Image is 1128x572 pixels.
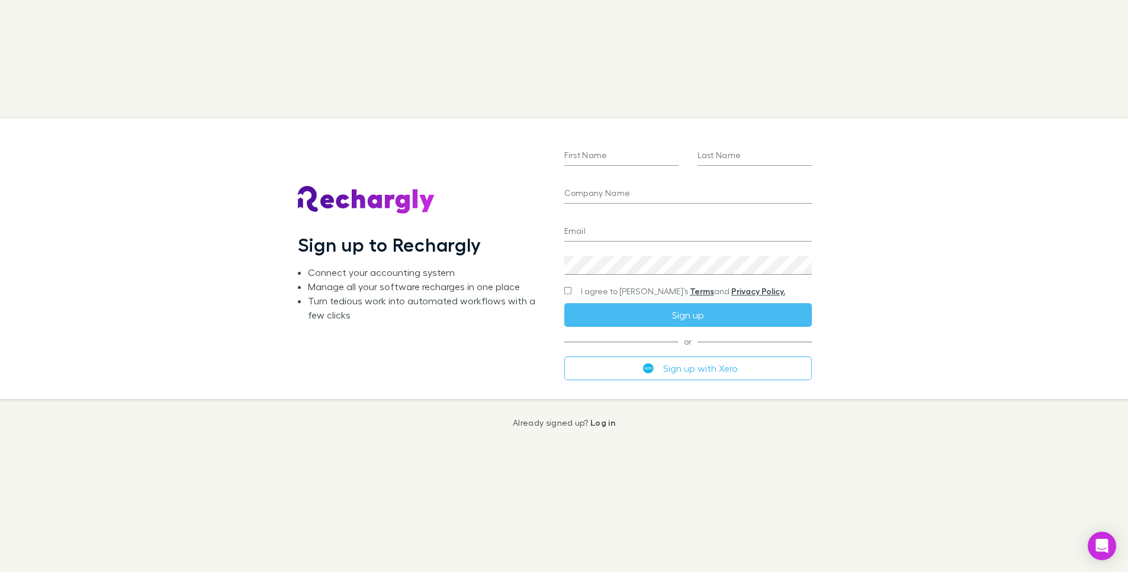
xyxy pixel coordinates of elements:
a: Privacy Policy. [731,286,785,296]
img: Rechargly's Logo [298,186,435,214]
img: Xero's logo [643,363,654,374]
span: I agree to [PERSON_NAME]’s and [581,285,785,297]
a: Terms [690,286,714,296]
div: Open Intercom Messenger [1088,532,1116,560]
button: Sign up with Xero [564,356,812,380]
li: Manage all your software recharges in one place [308,279,545,294]
li: Connect your accounting system [308,265,545,279]
li: Turn tedious work into automated workflows with a few clicks [308,294,545,322]
button: Sign up [564,303,812,327]
span: or [564,341,812,342]
a: Log in [590,417,615,428]
p: Already signed up? [513,418,615,428]
h1: Sign up to Rechargly [298,233,482,256]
